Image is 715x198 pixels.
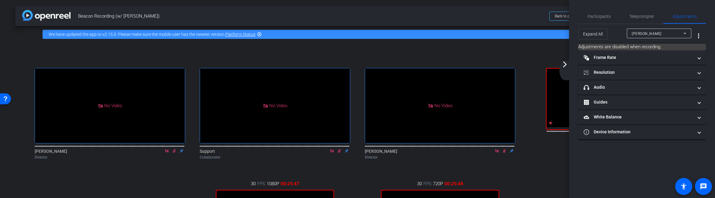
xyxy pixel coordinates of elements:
div: We have updated the app to v2.15.0. Please make sure the mobile user has the newest version. [43,30,672,39]
div: [PERSON_NAME] [365,148,515,160]
span: FPS [423,180,431,187]
mat-icon: arrow_forward_ios [561,61,568,68]
mat-expansion-panel-header: Guides [578,95,706,110]
span: 30 [417,180,422,187]
div: . [35,57,185,68]
mat-icon: message [700,183,707,190]
mat-expansion-panel-header: Resolution [578,65,706,80]
span: 1080P [267,180,279,187]
mat-icon: more_vert [695,32,702,39]
span: No Video [269,103,287,108]
span: Expand All [583,28,603,40]
mat-panel-title: Frame Rate [584,54,693,61]
span: 00:25:48 [444,180,463,187]
span: Adjustments [673,14,697,19]
mat-panel-title: Device Information [584,129,693,135]
button: Expand All [578,29,608,39]
div: . [200,57,350,68]
span: No Video [104,103,122,108]
div: Director [365,155,515,160]
mat-panel-title: Guides [584,99,693,105]
mat-expansion-panel-header: White Balance [578,110,706,125]
span: FPS [257,180,265,187]
div: Collaborator [200,155,350,160]
div: . [365,57,515,68]
mat-icon: accessibility [680,183,687,190]
mat-expansion-panel-header: Audio [578,80,706,95]
span: [PERSON_NAME] [632,32,661,36]
mat-panel-title: White Balance [584,114,693,120]
span: Teleprompter [629,14,654,19]
a: Platform Status [225,32,255,37]
button: More Options for Adjustments Panel [691,29,706,43]
span: Participants [588,14,611,19]
div: Director [35,155,185,160]
div: Support [200,148,350,160]
button: Back to project [549,12,584,21]
mat-expansion-panel-header: Device Information [578,125,706,139]
span: Beacon Recording (w/ [PERSON_NAME]) [78,10,546,22]
mat-card: Adjustments are disabled when recording. [578,43,706,50]
mat-panel-title: Audio [584,84,693,90]
span: Back to project [555,14,579,18]
span: 720P [433,180,443,187]
mat-expansion-panel-header: Frame Rate [578,50,706,65]
span: No Video [434,103,452,108]
mat-icon: highlight_off [257,32,262,37]
mat-panel-title: Resolution [584,69,693,76]
div: [PERSON_NAME] [35,148,185,160]
span: 00:25:47 [281,180,299,187]
span: 30 [251,180,256,187]
img: app-logo [22,10,71,21]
